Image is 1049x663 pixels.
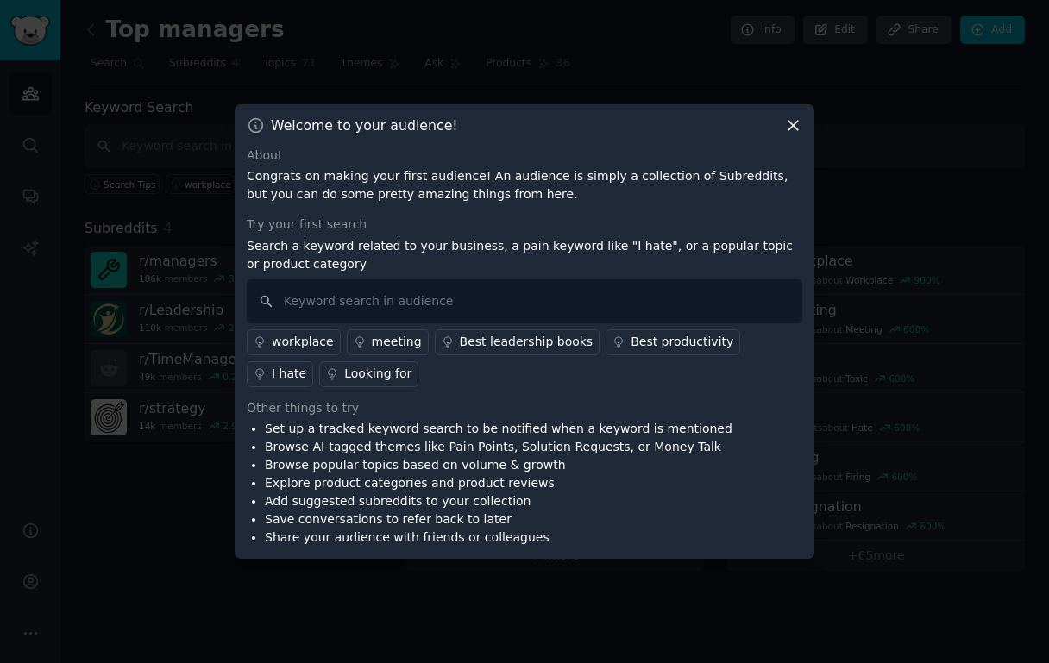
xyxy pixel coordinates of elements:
li: Add suggested subreddits to your collection [265,492,732,510]
div: Best leadership books [460,333,594,351]
li: Save conversations to refer back to later [265,510,732,529]
div: meeting [372,333,422,351]
li: Set up a tracked keyword search to be notified when a keyword is mentioned [265,420,732,438]
p: Congrats on making your first audience! An audience is simply a collection of Subreddits, but you... [247,167,802,203]
div: Looking for [344,365,411,383]
div: workplace [272,333,334,351]
p: Search a keyword related to your business, a pain keyword like "I hate", or a popular topic or pr... [247,237,802,273]
li: Browse AI-tagged themes like Pain Points, Solution Requests, or Money Talk [265,438,732,456]
div: I hate [272,365,306,383]
li: Share your audience with friends or colleagues [265,529,732,547]
a: Looking for [319,361,418,387]
h3: Welcome to your audience! [271,116,458,134]
li: Explore product categories and product reviews [265,474,732,492]
a: meeting [347,329,429,355]
input: Keyword search in audience [247,279,802,323]
a: Best productivity [606,329,740,355]
div: Best productivity [631,333,733,351]
li: Browse popular topics based on volume & growth [265,456,732,474]
a: I hate [247,361,313,387]
div: Try your first search [247,216,802,234]
a: Best leadership books [435,329,600,355]
a: workplace [247,329,341,355]
div: Other things to try [247,399,802,417]
div: About [247,147,802,165]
